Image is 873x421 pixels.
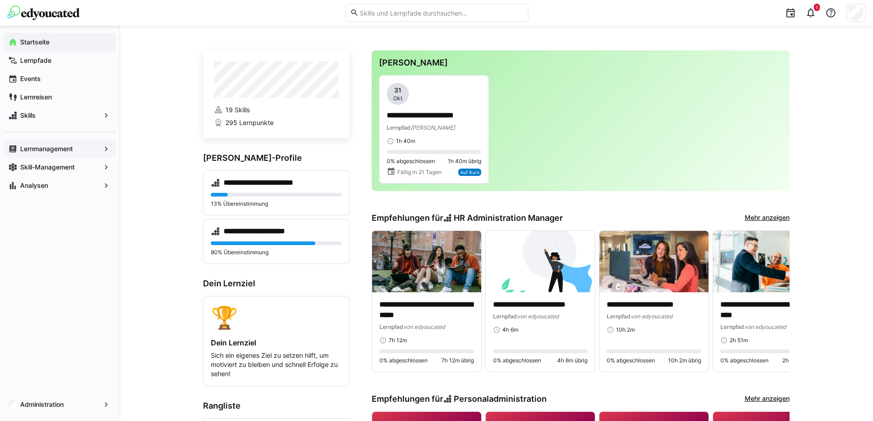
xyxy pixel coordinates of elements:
[387,124,411,131] span: Lernpfad
[631,313,672,320] span: von edyoucated
[448,158,481,165] span: 1h 40m übrig
[745,213,790,223] a: Mehr anzeigen
[211,249,342,256] p: 80% Übereinstimmung
[403,323,445,330] span: von edyoucated
[397,169,442,176] span: Fällig in 21 Tagen
[394,86,401,95] span: 31
[782,357,815,364] span: 2h 51m übrig
[557,357,587,364] span: 4h 6m übrig
[396,137,415,145] span: 1h 40m
[203,401,350,411] h3: Rangliste
[211,351,342,378] p: Sich ein eigenes Ziel zu setzen hilft, um motiviert zu bleiben und schnell Erfolge zu sehen!
[744,323,786,330] span: von edyoucated
[379,357,428,364] span: 0% abgeschlossen
[203,153,350,163] h3: [PERSON_NAME]-Profile
[607,313,631,320] span: Lernpfad
[486,231,595,292] img: image
[372,213,563,223] h3: Empfehlungen für
[599,231,708,292] img: image
[411,124,455,131] span: [PERSON_NAME]
[387,158,435,165] span: 0% abgeschlossen
[730,337,748,344] span: 2h 51m
[372,231,481,292] img: image
[745,394,790,404] a: Mehr anzeigen
[211,200,342,208] p: 13% Übereinstimmung
[393,95,402,102] span: Okt
[211,304,342,331] div: 🏆
[203,279,350,289] h3: Dein Lernziel
[441,357,474,364] span: 7h 12m übrig
[616,326,635,334] span: 10h 2m
[517,313,559,320] span: von edyoucated
[359,9,523,17] input: Skills und Lernpfade durchsuchen…
[214,105,339,115] a: 19 Skills
[607,357,655,364] span: 0% abgeschlossen
[211,338,342,347] h4: Dein Lernziel
[379,323,403,330] span: Lernpfad
[372,394,547,404] h3: Empfehlungen für
[713,231,822,292] img: image
[225,105,250,115] span: 19 Skills
[668,357,701,364] span: 10h 2m übrig
[454,394,547,404] span: Personaladministration
[502,326,518,334] span: 4h 6m
[493,357,541,364] span: 0% abgeschlossen
[493,313,517,320] span: Lernpfad
[225,118,274,127] span: 295 Lernpunkte
[379,58,782,68] h3: [PERSON_NAME]
[454,213,563,223] span: HR Administration Manager
[816,5,818,10] span: 1
[460,169,479,175] span: Auf Kurs
[389,337,407,344] span: 7h 12m
[720,357,769,364] span: 0% abgeschlossen
[720,323,744,330] span: Lernpfad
